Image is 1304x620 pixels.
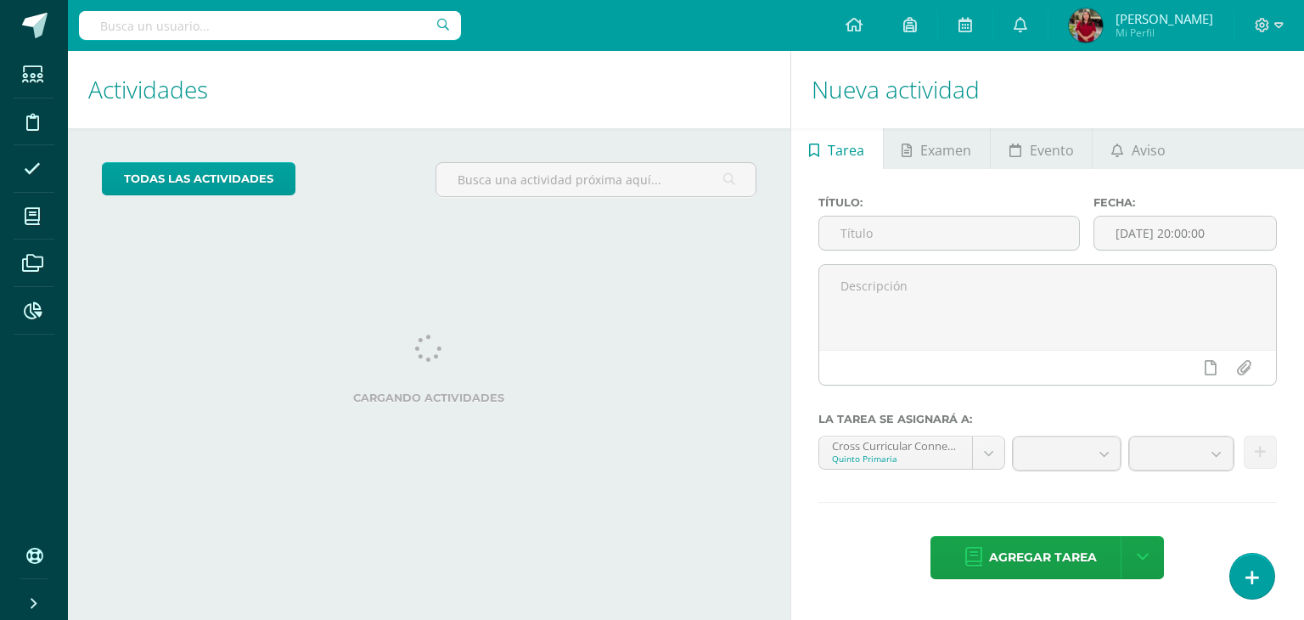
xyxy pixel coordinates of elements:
[832,453,959,465] div: Quinto Primaria
[102,392,756,404] label: Cargando actividades
[436,163,755,196] input: Busca una actividad próxima aquí...
[1094,217,1276,250] input: Fecha de entrega
[920,130,971,171] span: Examen
[1093,128,1183,169] a: Aviso
[991,128,1092,169] a: Evento
[819,437,1004,469] a: Cross Curricular Connections 'U'Quinto Primaria
[1093,196,1277,209] label: Fecha:
[1030,130,1074,171] span: Evento
[818,196,1081,209] label: Título:
[102,162,295,195] a: todas las Actividades
[828,130,864,171] span: Tarea
[832,437,959,453] div: Cross Curricular Connections 'U'
[884,128,990,169] a: Examen
[791,128,883,169] a: Tarea
[812,51,1284,128] h1: Nueva actividad
[989,537,1097,578] span: Agregar tarea
[819,217,1080,250] input: Título
[818,413,1277,426] label: La tarea se asignará a:
[88,51,770,128] h1: Actividades
[1069,8,1103,42] img: db05960aaf6b1e545792e2ab8cc01445.png
[1116,10,1213,27] span: [PERSON_NAME]
[1132,130,1166,171] span: Aviso
[1116,25,1213,40] span: Mi Perfil
[79,11,461,40] input: Busca un usuario...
